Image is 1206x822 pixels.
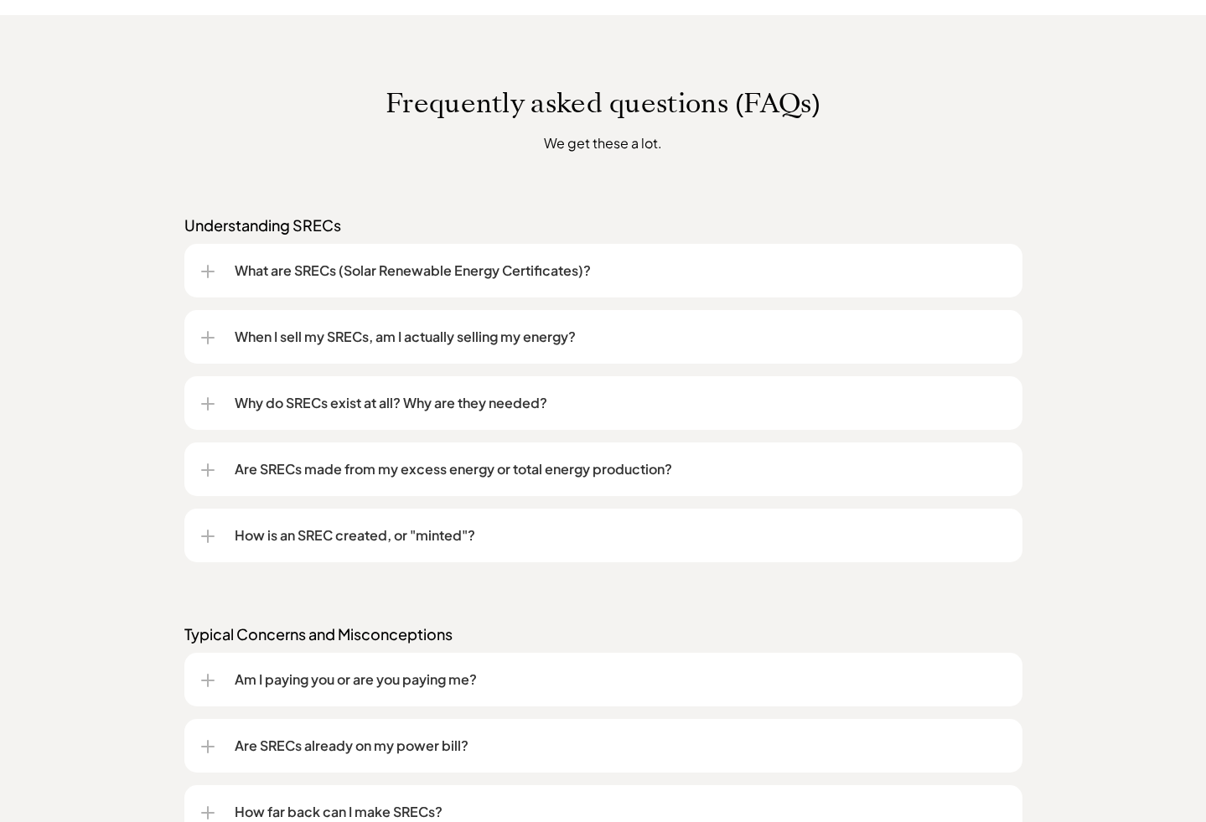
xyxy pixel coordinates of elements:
p: Are SRECs already on my power bill? [235,736,1006,756]
p: Am I paying you or are you paying me? [235,669,1006,690]
p: What are SRECs (Solar Renewable Energy Certificates)? [235,261,1006,281]
p: Why do SRECs exist at all? Why are they needed? [235,393,1006,413]
p: We get these a lot. [292,132,914,153]
p: Are SRECs made from my excess energy or total energy production? [235,459,1006,479]
p: Understanding SRECs [184,215,1022,235]
p: How far back can I make SRECs? [235,802,1006,822]
p: Frequently asked questions (FAQs) [126,87,1081,119]
p: Typical Concerns and Misconceptions [184,624,1022,644]
p: How is an SREC created, or "minted"? [235,525,1006,545]
p: When I sell my SRECs, am I actually selling my energy? [235,327,1006,347]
